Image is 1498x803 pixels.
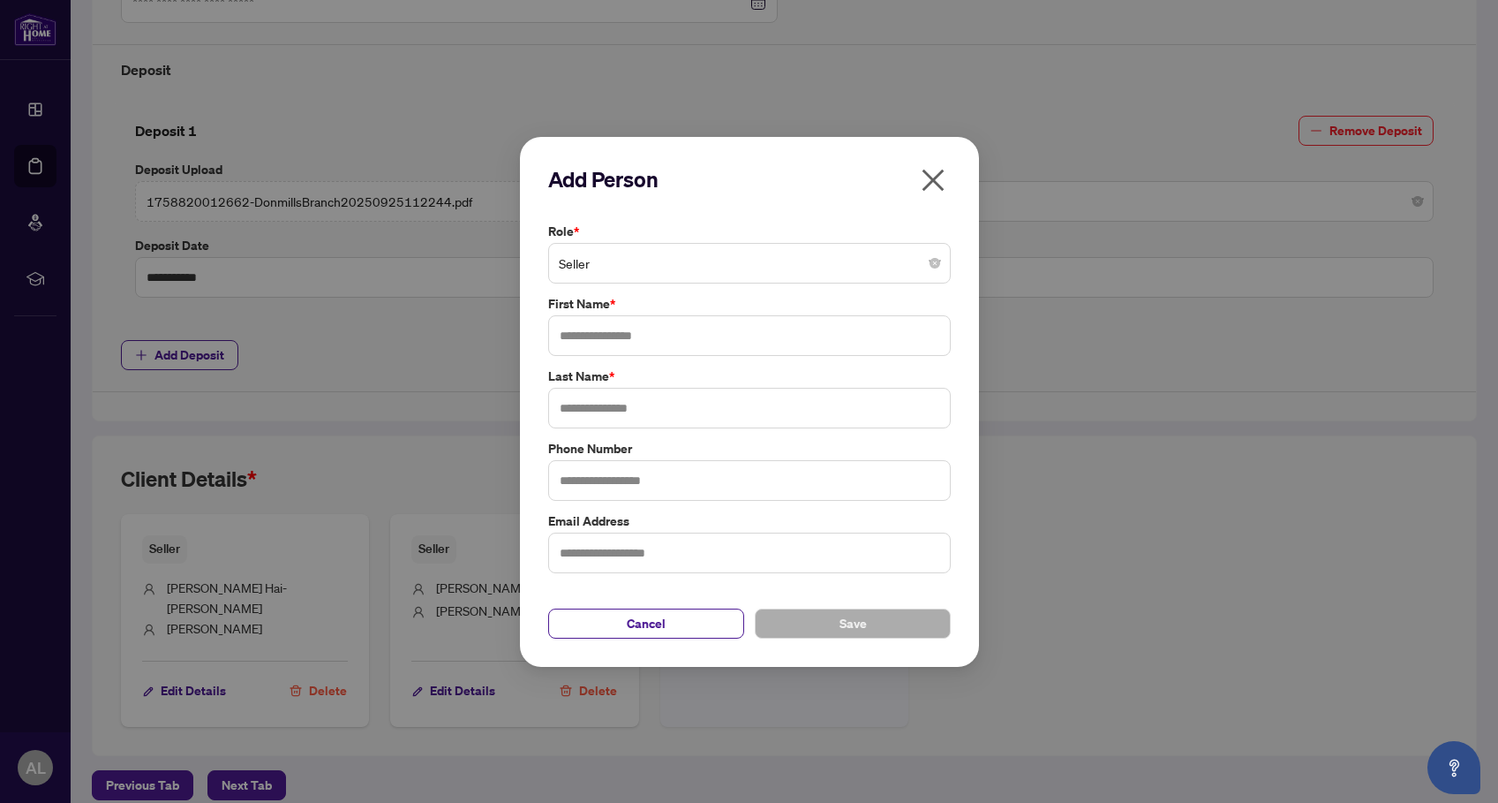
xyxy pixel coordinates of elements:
[548,165,951,193] h2: Add Person
[548,294,951,314] label: First Name
[548,608,744,638] button: Cancel
[1427,741,1480,794] button: Open asap
[755,608,951,638] button: Save
[919,166,947,194] span: close
[930,258,940,269] span: close-circle
[559,246,940,280] span: Seller
[548,511,951,530] label: Email Address
[548,438,951,458] label: Phone Number
[548,367,951,386] label: Last Name
[627,609,666,637] span: Cancel
[548,222,951,241] label: Role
